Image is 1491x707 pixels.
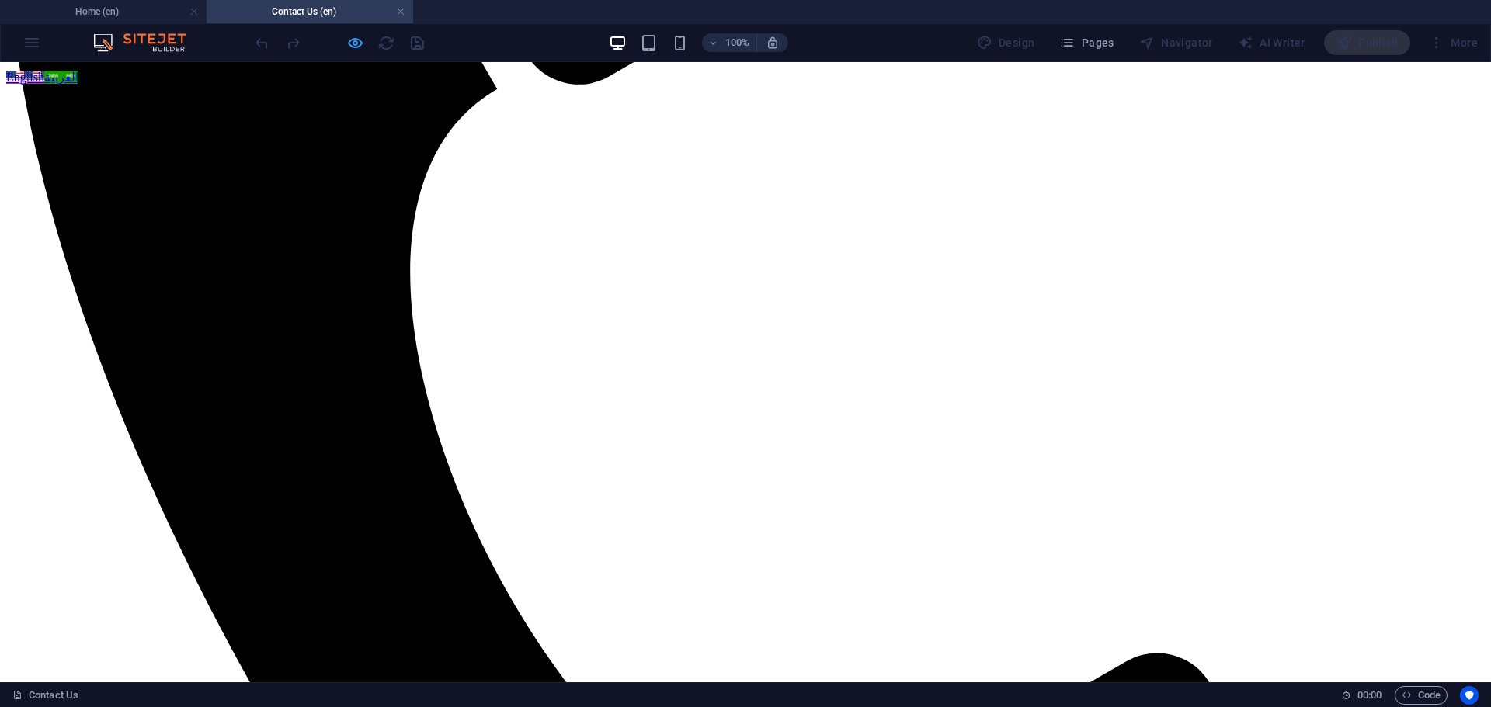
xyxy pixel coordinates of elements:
[12,686,78,705] a: Click to cancel selection. Double-click to open Pages
[1059,35,1114,50] span: Pages
[766,36,780,50] i: On resize automatically adjust zoom level to fit chosen device.
[1395,686,1448,705] button: Code
[725,33,750,52] h6: 100%
[207,3,413,20] h4: Contact Us (en)
[1402,686,1441,705] span: Code
[6,9,44,22] a: English
[1460,686,1479,705] button: Usercentrics
[1368,689,1371,701] span: :
[1357,686,1382,705] span: 00 00
[89,33,206,52] img: Editor Logo
[971,30,1041,55] div: Design (Ctrl+Alt+Y)
[44,9,78,22] a: العربية
[702,33,757,52] button: 100%
[1053,30,1120,55] button: Pages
